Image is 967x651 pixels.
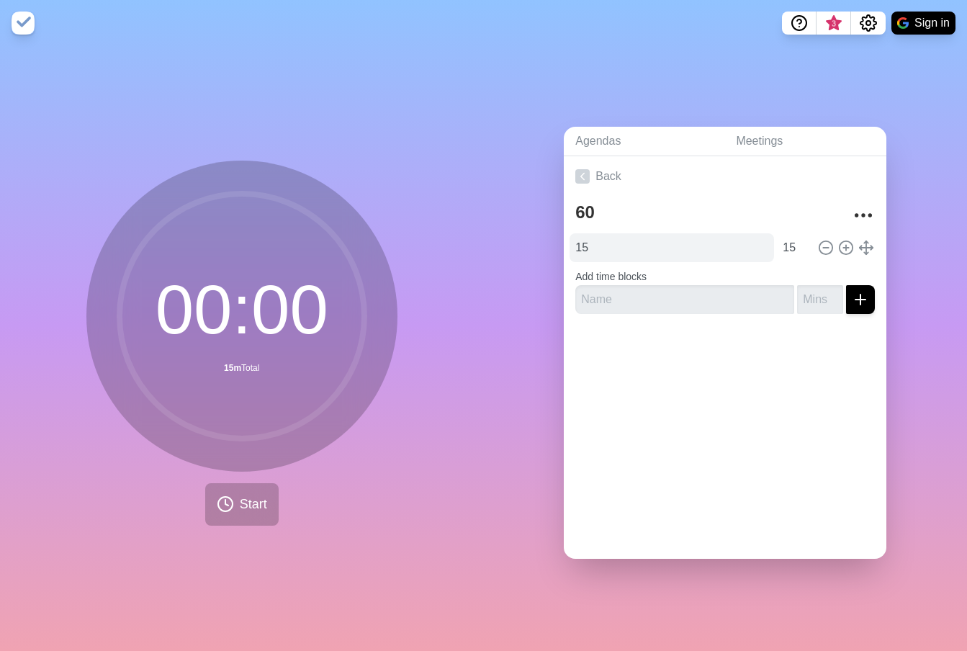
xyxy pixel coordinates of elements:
input: Mins [777,233,811,262]
button: Settings [851,12,886,35]
a: Meetings [724,127,886,156]
input: Mins [797,285,843,314]
button: What’s new [817,12,851,35]
label: Add time blocks [575,271,647,282]
button: Start [205,483,279,526]
img: timeblocks logo [12,12,35,35]
button: Sign in [891,12,955,35]
a: Agendas [564,127,724,156]
button: Help [782,12,817,35]
input: Name [570,233,774,262]
span: Start [240,495,267,514]
input: Name [575,285,794,314]
a: Back [564,156,886,197]
span: 3 [828,18,840,30]
button: More [849,201,878,230]
img: google logo [897,17,909,29]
